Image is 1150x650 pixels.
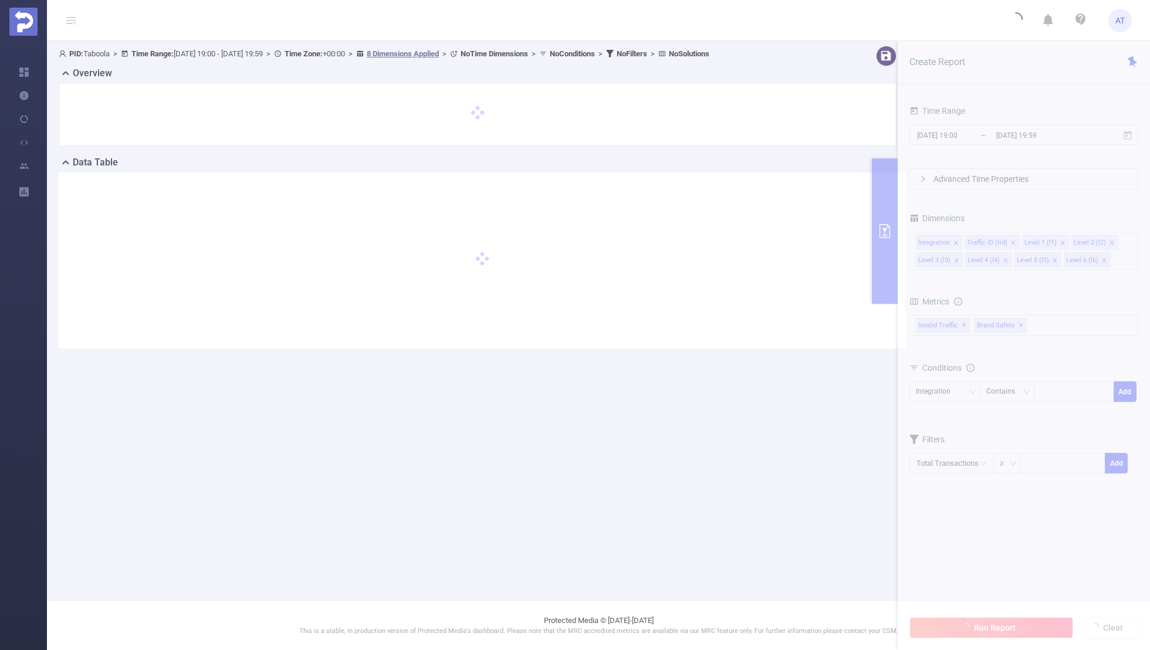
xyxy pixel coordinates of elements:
b: PID: [69,49,83,58]
p: This is a stable, in production version of Protected Media's dashboard. Please note that the MRC ... [76,627,1121,637]
span: > [263,49,274,58]
b: No Conditions [550,49,595,58]
span: > [528,49,539,58]
footer: Protected Media © [DATE]-[DATE] [47,600,1150,650]
img: Protected Media [9,8,38,36]
i: icon: user [59,50,69,57]
span: AT [1115,9,1125,32]
span: > [345,49,356,58]
span: > [110,49,121,58]
h2: Data Table [73,155,118,170]
b: No Time Dimensions [461,49,528,58]
span: > [595,49,606,58]
span: > [647,49,658,58]
span: > [439,49,450,58]
span: Taboola [DATE] 19:00 - [DATE] 19:59 +00:00 [59,49,709,58]
b: No Filters [617,49,647,58]
h2: Overview [73,66,112,80]
b: No Solutions [669,49,709,58]
b: Time Zone: [285,49,323,58]
b: Time Range: [131,49,174,58]
u: 8 Dimensions Applied [367,49,439,58]
i: icon: loading [1009,12,1023,29]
